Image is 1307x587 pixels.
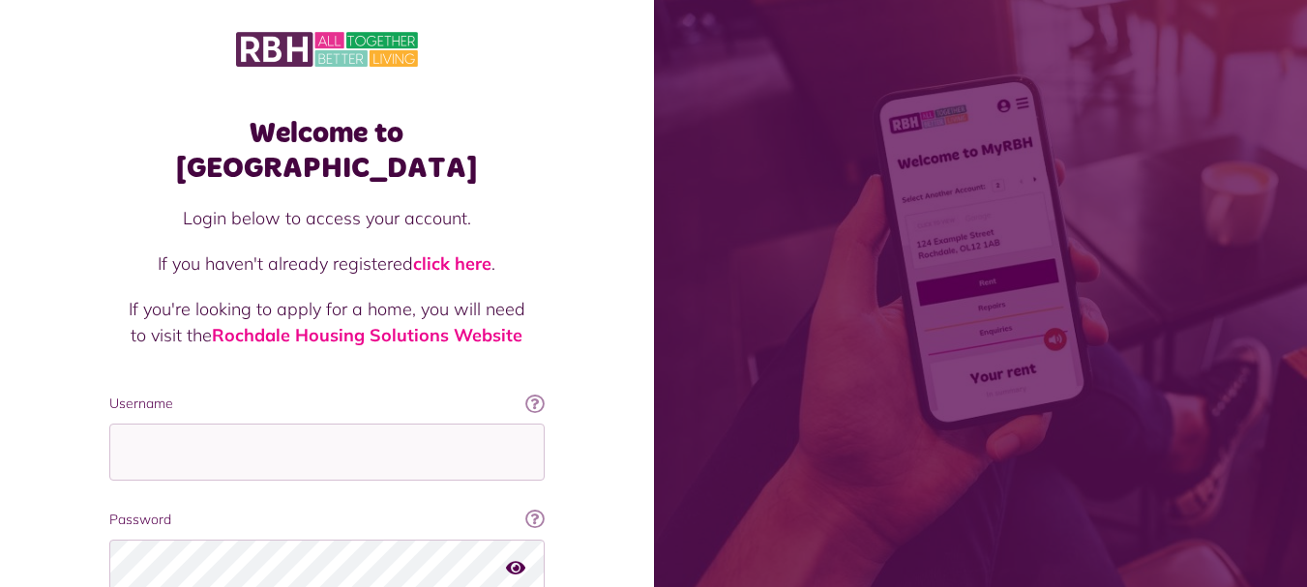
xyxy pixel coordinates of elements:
p: Login below to access your account. [129,205,525,231]
p: If you haven't already registered . [129,250,525,277]
a: click here [413,252,491,275]
img: MyRBH [236,29,418,70]
label: Password [109,510,545,530]
p: If you're looking to apply for a home, you will need to visit the [129,296,525,348]
a: Rochdale Housing Solutions Website [212,324,522,346]
label: Username [109,394,545,414]
h1: Welcome to [GEOGRAPHIC_DATA] [109,116,545,186]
